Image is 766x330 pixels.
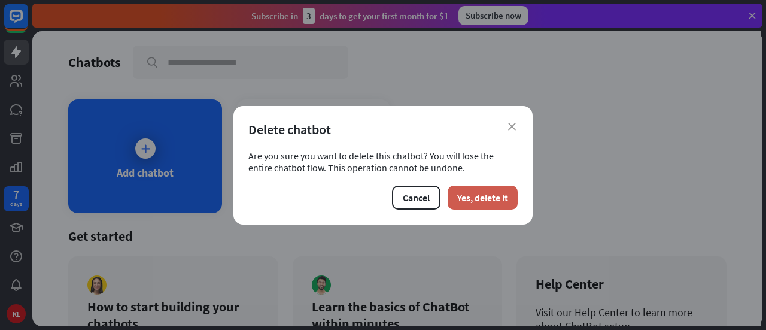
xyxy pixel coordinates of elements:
[10,5,45,41] button: Open LiveChat chat widget
[508,123,516,131] i: close
[248,150,518,174] div: Are you sure you want to delete this chatbot? You will lose the entire chatbot flow. This operati...
[448,186,518,210] button: Yes, delete it
[392,186,440,210] button: Cancel
[248,121,518,138] div: Delete chatbot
